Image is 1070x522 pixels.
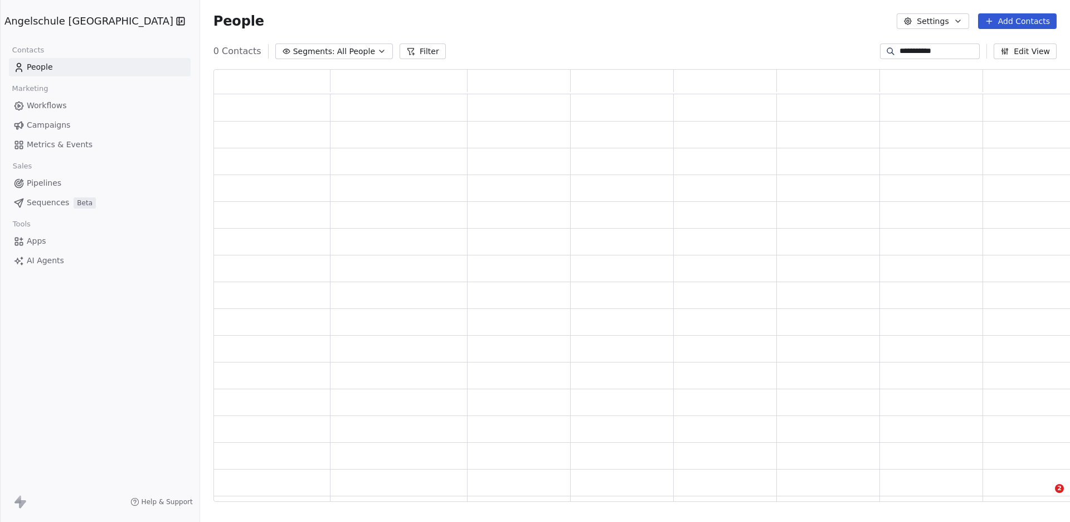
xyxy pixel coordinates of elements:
[27,139,93,151] span: Metrics & Events
[994,43,1057,59] button: Edit View
[9,174,191,192] a: Pipelines
[1055,484,1064,493] span: 2
[8,158,37,175] span: Sales
[9,136,191,154] a: Metrics & Events
[897,13,969,29] button: Settings
[27,197,69,209] span: Sequences
[142,497,193,506] span: Help & Support
[27,177,61,189] span: Pipelines
[1032,484,1059,511] iframe: Intercom live chat
[9,252,191,270] a: AI Agents
[9,96,191,115] a: Workflows
[27,100,67,112] span: Workflows
[130,497,193,506] a: Help & Support
[9,194,191,212] a: SequencesBeta
[7,80,53,97] span: Marketing
[400,43,446,59] button: Filter
[7,42,49,59] span: Contacts
[13,12,158,31] button: Angelschule [GEOGRAPHIC_DATA]
[8,216,35,233] span: Tools
[213,45,261,58] span: 0 Contacts
[27,61,53,73] span: People
[9,58,191,76] a: People
[27,255,64,267] span: AI Agents
[27,235,46,247] span: Apps
[293,46,335,57] span: Segments:
[978,13,1057,29] button: Add Contacts
[4,14,173,28] span: Angelschule [GEOGRAPHIC_DATA]
[74,197,96,209] span: Beta
[213,13,264,30] span: People
[9,232,191,250] a: Apps
[9,116,191,134] a: Campaigns
[337,46,375,57] span: All People
[27,119,70,131] span: Campaigns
